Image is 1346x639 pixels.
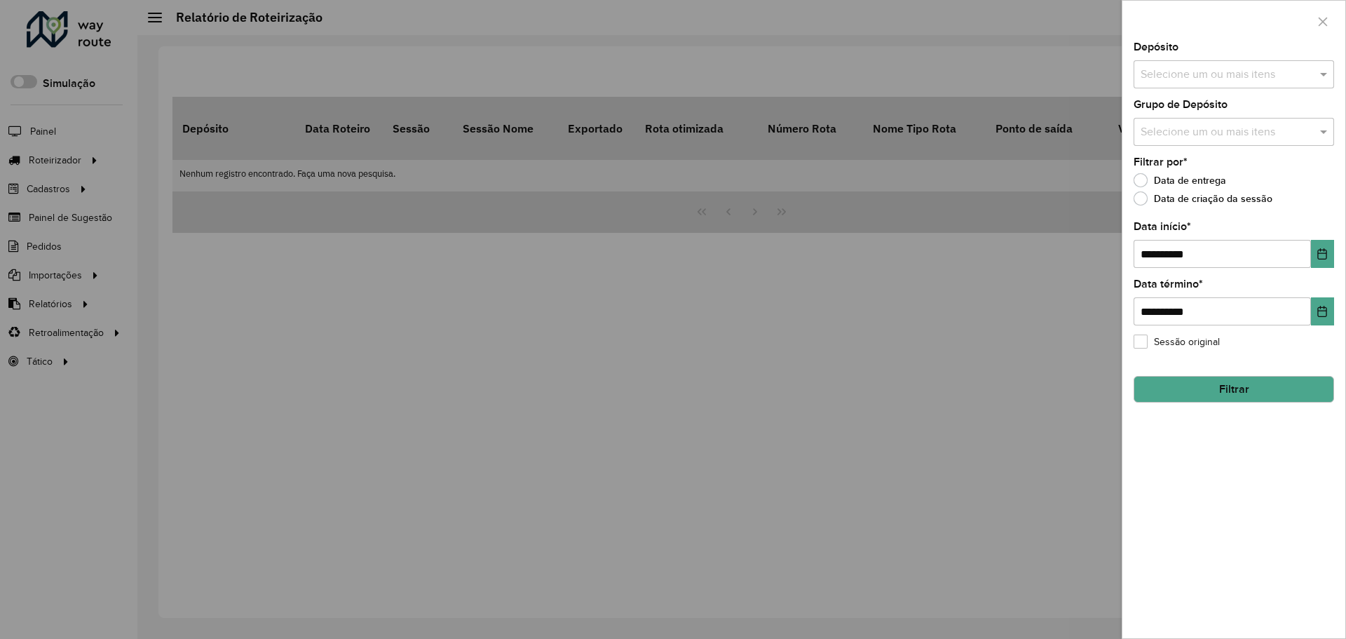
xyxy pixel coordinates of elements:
label: Data início [1134,218,1191,235]
label: Filtrar por [1134,154,1188,170]
label: Data de entrega [1134,173,1226,187]
button: Choose Date [1311,297,1334,325]
label: Depósito [1134,39,1178,55]
label: Sessão original [1134,335,1220,349]
button: Filtrar [1134,376,1334,403]
label: Data de criação da sessão [1134,191,1272,206]
label: Data término [1134,276,1203,292]
label: Grupo de Depósito [1134,96,1228,113]
button: Choose Date [1311,240,1334,268]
